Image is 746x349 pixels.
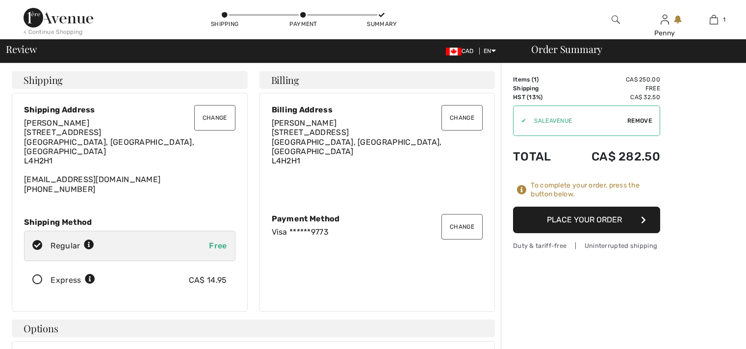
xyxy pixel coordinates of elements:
span: [STREET_ADDRESS] [GEOGRAPHIC_DATA], [GEOGRAPHIC_DATA], [GEOGRAPHIC_DATA] L4H2H1 [272,128,442,165]
div: Duty & tariff-free | Uninterrupted shipping [513,241,660,250]
div: Payment [288,20,318,28]
div: Order Summary [519,44,740,54]
div: Shipping Address [24,105,235,114]
div: Penny [641,28,689,38]
span: Free [209,241,227,250]
img: Canadian Dollar [446,48,462,55]
span: EN [484,48,496,54]
div: To complete your order, press the button below. [531,181,660,199]
a: Sign In [661,15,669,24]
img: search the website [612,14,620,26]
span: Review [6,44,37,54]
img: My Info [661,14,669,26]
span: 1 [534,76,537,83]
span: [PERSON_NAME] [24,118,89,128]
a: 1 [690,14,738,26]
div: Billing Address [272,105,483,114]
span: Billing [271,75,299,85]
div: Payment Method [272,214,483,223]
span: CAD [446,48,478,54]
div: Shipping [210,20,239,28]
div: CA$ 14.95 [189,274,227,286]
td: CA$ 282.50 [566,140,660,173]
td: Items ( ) [513,75,566,84]
img: 1ère Avenue [24,8,93,27]
span: 1 [723,15,725,24]
div: Regular [51,240,94,252]
button: Place Your Order [513,207,660,233]
div: ✔ [514,116,526,125]
button: Change [441,105,483,131]
td: CA$ 32.50 [566,93,660,102]
div: Shipping Method [24,217,235,227]
div: Express [51,274,95,286]
span: Shipping [24,75,63,85]
input: Promo code [526,106,627,135]
td: CA$ 250.00 [566,75,660,84]
div: < Continue Shopping [24,27,83,36]
span: Remove [627,116,652,125]
img: My Bag [710,14,718,26]
td: HST (13%) [513,93,566,102]
div: Summary [367,20,396,28]
td: Total [513,140,566,173]
span: [PERSON_NAME] [272,118,337,128]
div: [EMAIL_ADDRESS][DOMAIN_NAME] [PHONE_NUMBER] [24,118,235,194]
button: Change [194,105,235,131]
td: Free [566,84,660,93]
td: Shipping [513,84,566,93]
span: [STREET_ADDRESS] [GEOGRAPHIC_DATA], [GEOGRAPHIC_DATA], [GEOGRAPHIC_DATA] L4H2H1 [24,128,194,165]
button: Change [441,214,483,240]
h4: Options [12,320,495,337]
